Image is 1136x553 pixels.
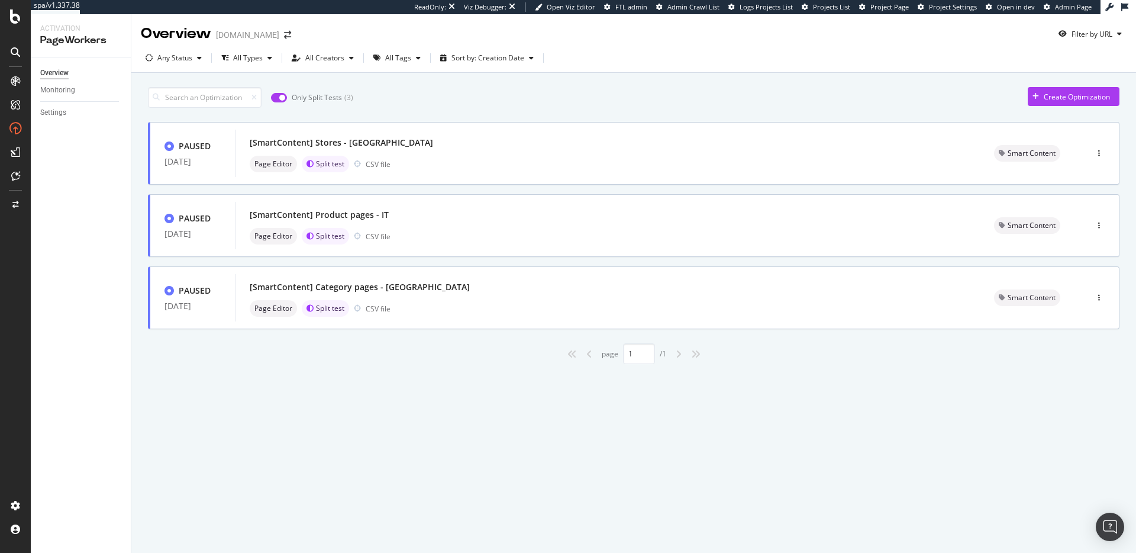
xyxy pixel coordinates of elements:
a: Open Viz Editor [535,2,595,12]
div: PageWorkers [40,34,121,47]
div: Only Split Tests [292,92,342,102]
div: All Tags [385,54,411,62]
div: [DATE] [164,301,221,311]
span: Project Page [870,2,909,11]
a: Admin Page [1044,2,1092,12]
span: Project Settings [929,2,977,11]
div: All Creators [305,54,344,62]
div: Open Intercom Messenger [1096,513,1124,541]
span: Logs Projects List [740,2,793,11]
a: FTL admin [604,2,647,12]
div: Sort by: Creation Date [451,54,524,62]
span: Admin Page [1055,2,1092,11]
div: CSV file [366,304,390,314]
a: Project Page [859,2,909,12]
a: Overview [40,67,122,79]
button: Any Status [141,49,206,67]
span: Smart Content [1008,222,1056,229]
span: Open Viz Editor [547,2,595,11]
span: Page Editor [254,305,292,312]
div: Settings [40,107,66,119]
span: Split test [316,160,344,168]
span: Smart Content [1008,294,1056,301]
div: CSV file [366,232,390,242]
span: Projects List [813,2,850,11]
button: Filter by URL [1054,24,1127,43]
div: Activation [40,24,121,34]
div: CSV file [366,159,390,169]
span: Page Editor [254,160,292,168]
span: Split test [316,233,344,240]
div: PAUSED [179,213,211,224]
div: Monitoring [40,84,75,97]
div: page / 1 [602,343,666,364]
div: angles-left [563,345,582,364]
div: neutral label [994,290,1060,306]
div: [DATE] [164,157,221,166]
div: Viz Debugger: [464,2,506,12]
span: Open in dev [997,2,1035,11]
div: neutral label [250,300,297,317]
button: Sort by: Creation Date [435,49,538,67]
div: Any Status [157,54,192,62]
div: [DATE] [164,229,221,239]
div: neutral label [250,156,297,172]
button: All Creators [287,49,359,67]
a: Logs Projects List [728,2,793,12]
div: [SmartContent] Product pages - IT [250,209,389,221]
span: FTL admin [615,2,647,11]
div: arrow-right-arrow-left [284,31,291,39]
div: PAUSED [179,140,211,152]
div: [SmartContent] Category pages - [GEOGRAPHIC_DATA] [250,281,470,293]
span: Admin Crawl List [667,2,719,11]
div: Filter by URL [1072,29,1112,39]
a: Settings [40,107,122,119]
a: Projects List [802,2,850,12]
div: ReadOnly: [414,2,446,12]
div: angles-right [686,345,705,364]
div: neutral label [994,217,1060,234]
input: Search an Optimization [148,87,262,108]
a: Admin Crawl List [656,2,719,12]
div: Create Optimization [1044,92,1110,102]
div: angle-left [582,345,597,364]
div: Overview [40,67,69,79]
div: brand label [302,228,349,245]
button: Create Optimization [1028,87,1119,106]
span: Smart Content [1008,150,1056,157]
button: All Types [217,49,277,67]
div: brand label [302,300,349,317]
a: Monitoring [40,84,122,97]
div: [DOMAIN_NAME] [216,29,279,41]
div: neutral label [250,228,297,245]
div: [SmartContent] Stores - [GEOGRAPHIC_DATA] [250,137,433,149]
a: Open in dev [986,2,1035,12]
button: All Tags [369,49,425,67]
span: Page Editor [254,233,292,240]
div: ( 3 ) [344,92,353,102]
a: Project Settings [918,2,977,12]
div: Overview [141,24,211,44]
div: angle-right [671,345,686,364]
div: All Types [233,54,263,62]
span: Split test [316,305,344,312]
div: brand label [302,156,349,172]
div: PAUSED [179,285,211,297]
div: neutral label [994,145,1060,162]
